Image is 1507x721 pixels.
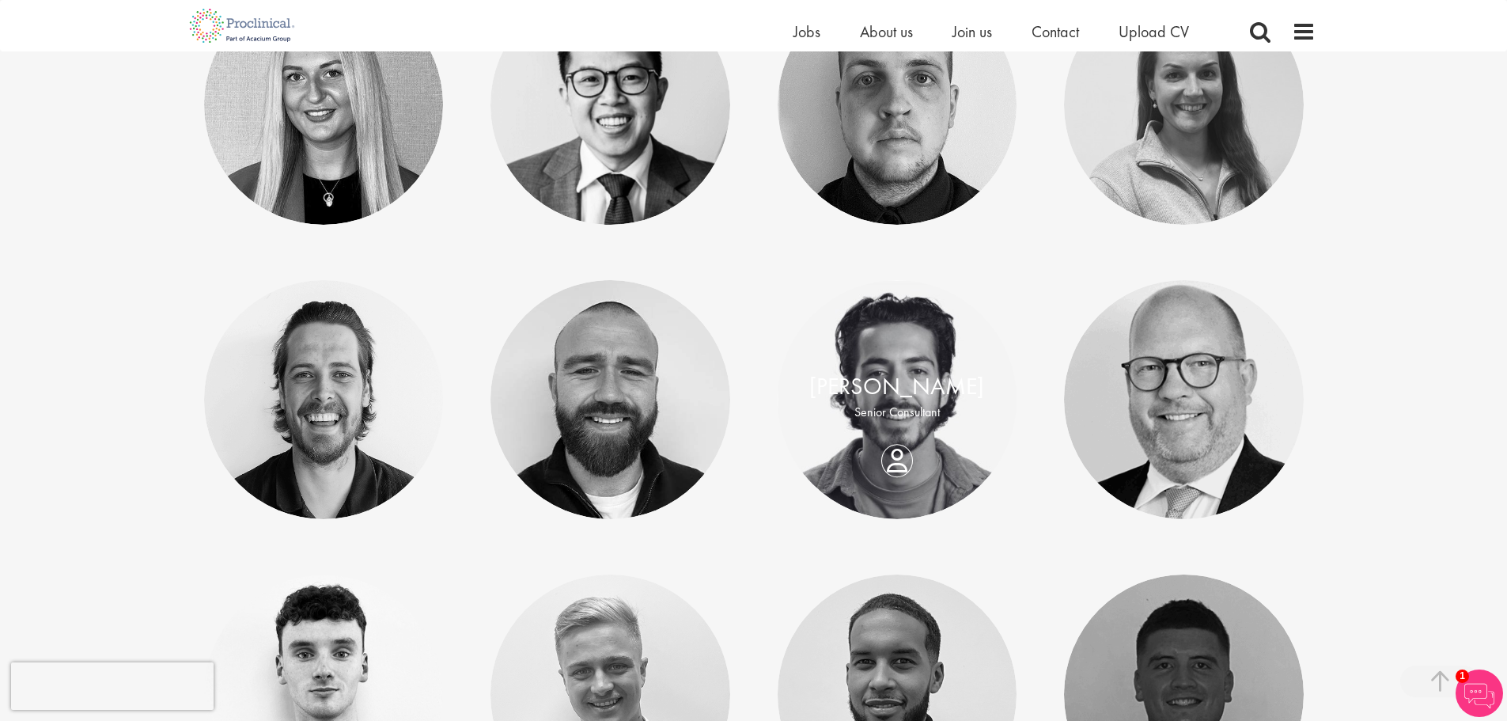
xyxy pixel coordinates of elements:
img: Chatbot [1456,670,1503,717]
span: 1 [1456,670,1469,683]
a: Join us [952,21,992,42]
a: Jobs [793,21,820,42]
a: Upload CV [1119,21,1189,42]
a: Contact [1032,21,1079,42]
a: [PERSON_NAME] [809,371,984,401]
a: About us [860,21,913,42]
p: Senior Consultant [793,404,1002,422]
iframe: reCAPTCHA [11,662,214,710]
